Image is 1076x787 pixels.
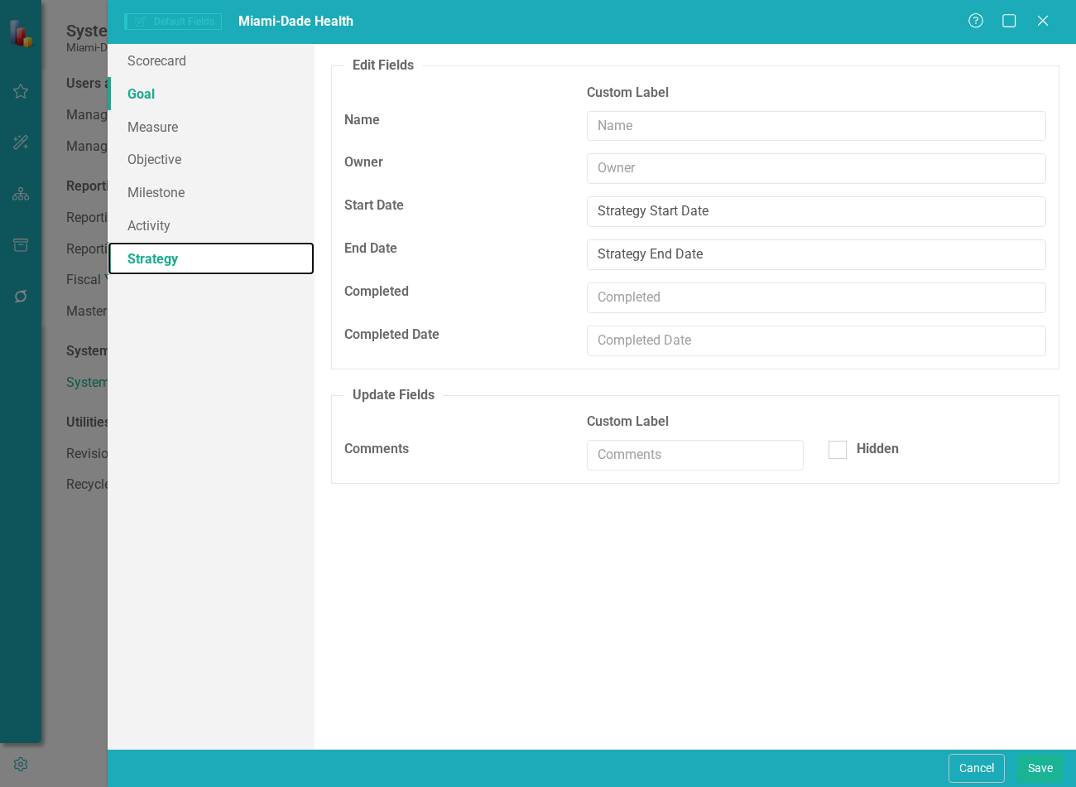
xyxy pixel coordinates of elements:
[587,84,669,100] strong: Custom Label
[1017,754,1064,783] button: Save
[587,440,805,471] input: Comments
[949,754,1005,783] button: Cancel
[344,56,422,75] legend: Edit Fields
[108,242,315,275] a: Strategy
[108,77,315,110] a: Goal
[124,13,222,30] span: Default Fields
[587,282,1046,313] input: Completed
[587,326,1046,356] input: Completed Date
[108,176,315,209] a: Milestone
[344,112,380,128] strong: Name
[344,326,440,342] strong: Completed Date
[108,142,315,176] a: Objective
[344,240,397,256] strong: End Date
[587,413,669,429] strong: Custom Label
[587,196,1046,227] input: Start Date
[344,386,443,405] legend: Update Fields
[587,153,1046,184] input: Owner
[857,440,899,459] div: Hidden
[108,209,315,242] a: Activity
[238,13,353,29] span: Miami-Dade Health
[587,111,1046,142] input: Name
[344,441,409,456] strong: Comments
[344,197,404,213] strong: Start Date
[108,44,315,77] a: Scorecard
[108,110,315,143] a: Measure
[344,283,409,299] strong: Completed
[344,154,383,170] strong: Owner
[587,239,1046,270] input: End Date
